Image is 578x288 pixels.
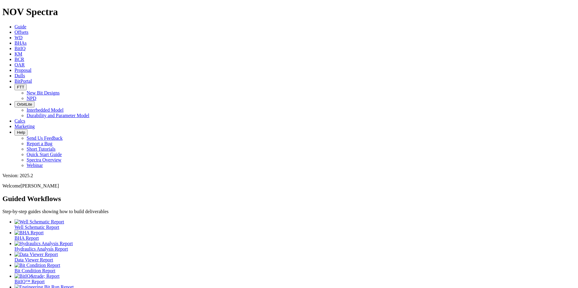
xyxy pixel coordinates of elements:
[15,225,59,230] span: Well Schematic Report
[15,274,60,279] img: BitIQ&trade; Report
[15,268,55,273] span: Bit Condition Report
[2,195,576,203] h2: Guided Workflows
[2,6,576,18] h1: NOV Spectra
[2,183,576,189] p: Welcome
[15,101,34,107] button: OrbitLite
[15,263,60,268] img: Bit Condition Report
[15,62,25,67] a: OAR
[27,146,56,152] a: Short Tutorials
[15,219,64,225] img: Well Schematic Report
[27,136,63,141] a: Send Us Feedback
[15,129,28,136] button: Help
[15,118,25,123] a: Calcs
[17,130,25,135] span: Help
[15,252,576,262] a: Data Viewer Report Data Viewer Report
[15,40,27,46] a: BHAs
[15,57,24,62] a: BCR
[15,257,53,262] span: Data Viewer Report
[15,68,31,73] a: Proposal
[27,157,61,162] a: Spectra Overview
[27,90,60,95] a: New Bit Designs
[21,183,59,188] span: [PERSON_NAME]
[15,84,27,90] button: FTT
[15,235,39,241] span: BHA Report
[15,124,35,129] a: Marketing
[15,230,44,235] img: BHA Report
[15,252,58,257] img: Data Viewer Report
[15,263,576,273] a: Bit Condition Report Bit Condition Report
[27,141,52,146] a: Report a Bug
[2,173,576,178] div: Version: 2025.2
[15,73,25,78] a: Dulls
[27,113,89,118] a: Durability and Parameter Model
[15,246,68,251] span: Hydraulics Analysis Report
[15,279,45,284] span: BitIQ™ Report
[15,24,26,29] a: Guide
[15,51,22,56] a: KM
[27,163,43,168] a: Webinar
[15,230,576,241] a: BHA Report BHA Report
[15,30,28,35] a: Offsets
[15,241,576,251] a: Hydraulics Analysis Report Hydraulics Analysis Report
[17,85,24,89] span: FTT
[27,152,62,157] a: Quick Start Guide
[15,241,73,246] img: Hydraulics Analysis Report
[15,274,576,284] a: BitIQ&trade; Report BitIQ™ Report
[15,219,576,230] a: Well Schematic Report Well Schematic Report
[2,209,576,214] p: Step-by-step guides showing how to build deliverables
[27,107,63,113] a: Interbedded Model
[17,102,32,107] span: OrbitLite
[15,35,23,40] a: WD
[27,96,36,101] a: NPD
[15,46,25,51] a: BitIQ
[15,78,32,84] a: BitPortal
